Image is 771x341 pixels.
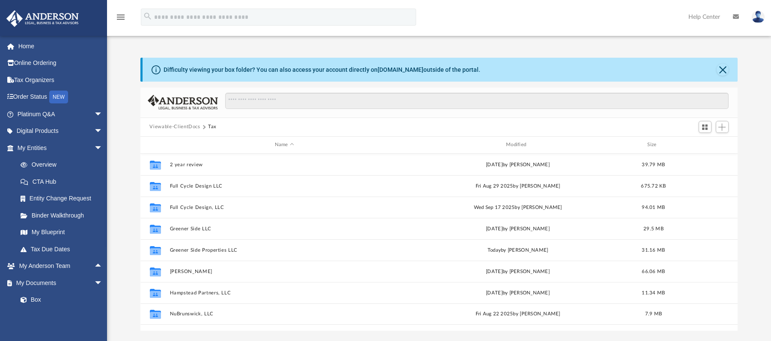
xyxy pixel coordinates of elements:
[403,203,632,211] div: Wed Sep 17 2025 by [PERSON_NAME]
[12,173,116,190] a: CTA Hub
[4,10,81,27] img: Anderson Advisors Platinum Portal
[116,12,126,22] i: menu
[170,290,399,295] button: Hampstead Partners, LLC
[752,11,765,23] img: User Pic
[12,241,116,258] a: Tax Due Dates
[6,71,116,88] a: Tax Organizers
[6,106,116,123] a: Platinum Q&Aarrow_drop_down
[149,123,200,131] button: Viewable-ClientDocs
[12,190,116,207] a: Entity Change Request
[94,123,111,140] span: arrow_drop_down
[170,204,399,210] button: Full Cycle Design, LLC
[717,64,729,76] button: Close
[403,246,632,254] div: by [PERSON_NAME]
[225,93,728,109] input: Search files and folders
[642,247,665,252] span: 31.16 MB
[403,182,632,190] div: Fri Aug 29 2025 by [PERSON_NAME]
[487,247,500,252] span: today
[403,268,632,275] div: [DATE] by [PERSON_NAME]
[164,65,480,74] div: Difficulty viewing your box folder? You can also access your account directly on outside of the p...
[12,291,107,309] a: Box
[170,311,399,317] button: NuBrunswick, LLC
[674,141,734,149] div: id
[378,66,423,73] a: [DOMAIN_NAME]
[403,289,632,297] div: [DATE] by [PERSON_NAME]
[642,269,665,273] span: 66.06 MB
[12,207,116,224] a: Binder Walkthrough
[403,310,632,318] div: Fri Aug 22 2025 by [PERSON_NAME]
[6,88,116,106] a: Order StatusNEW
[716,121,729,133] button: Add
[169,141,399,149] div: Name
[170,162,399,167] button: 2 year review
[403,225,632,232] div: [DATE] by [PERSON_NAME]
[140,154,738,331] div: grid
[403,141,633,149] div: Modified
[94,106,111,123] span: arrow_drop_down
[6,139,116,156] a: My Entitiesarrow_drop_down
[208,123,217,131] button: Tax
[94,274,111,292] span: arrow_drop_down
[170,247,399,253] button: Greener Side Properties LLC
[6,258,111,275] a: My Anderson Teamarrow_drop_up
[641,183,666,188] span: 675.72 KB
[6,274,111,291] a: My Documentsarrow_drop_down
[6,123,116,140] a: Digital Productsarrow_drop_down
[12,308,111,325] a: Meeting Minutes
[642,205,665,209] span: 94.01 MB
[643,226,664,231] span: 29.5 MB
[12,156,116,173] a: Overview
[699,121,711,133] button: Switch to Grid View
[49,91,68,103] div: NEW
[6,55,116,72] a: Online Ordering
[636,141,670,149] div: Size
[642,290,665,295] span: 11.34 MB
[642,162,665,167] span: 39.79 MB
[94,258,111,275] span: arrow_drop_up
[6,38,116,55] a: Home
[170,268,399,274] button: [PERSON_NAME]
[12,224,111,241] a: My Blueprint
[170,183,399,188] button: Full Cycle Design LLC
[94,139,111,157] span: arrow_drop_down
[403,161,632,168] div: [DATE] by [PERSON_NAME]
[116,16,126,22] a: menu
[143,12,152,21] i: search
[170,226,399,231] button: Greener Side LLC
[645,312,662,316] span: 7.9 MB
[144,141,165,149] div: id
